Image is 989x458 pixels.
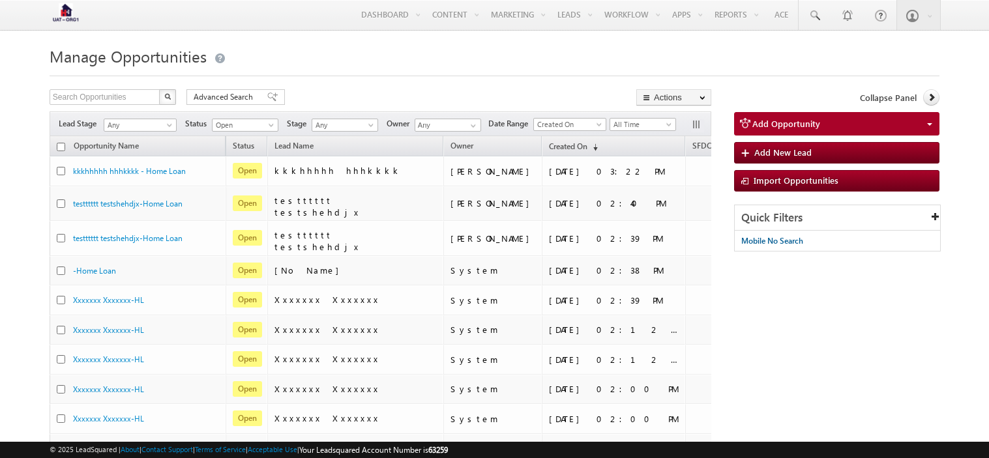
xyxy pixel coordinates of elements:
[312,119,374,131] span: Any
[73,199,183,208] a: testttttt testshehdjx-Home Loan
[274,383,380,394] span: Xxxxxxx Xxxxxxx
[233,381,262,397] span: Open
[274,165,402,176] span: kkkhhhhh hhhkkkk
[274,353,380,364] span: Xxxxxxx Xxxxxxx
[312,119,378,132] a: Any
[50,46,207,66] span: Manage Opportunities
[104,119,177,132] a: Any
[233,163,262,179] span: Open
[549,233,679,244] div: [DATE] 02:39 PM
[587,142,598,152] span: (sorted descending)
[741,236,803,246] span: Mobile No Search
[185,118,212,130] span: Status
[450,294,536,306] div: System
[450,354,536,365] div: System
[387,118,415,130] span: Owner
[299,445,448,455] span: Your Leadsquared Account Number is
[450,383,536,395] div: System
[415,119,481,132] input: Type to Search
[549,413,679,425] div: [DATE] 02:00 PM
[450,413,536,425] div: System
[428,445,448,455] span: 63259
[549,165,679,177] div: [DATE] 03:22 PM
[73,354,144,364] a: Xxxxxxx Xxxxxxx-HL
[450,197,536,209] div: [PERSON_NAME]
[73,166,186,176] a: kkkhhhhh hhhkkkk - Home Loan
[274,294,380,305] span: Xxxxxxx Xxxxxxx
[73,384,144,394] a: Xxxxxxx Xxxxxxx-HL
[549,354,679,365] div: [DATE] 02:12 PM
[50,444,448,456] span: © 2025 LeadSquared | | | | |
[692,141,784,150] span: SFDC Application Number
[73,295,144,305] a: Xxxxxxx Xxxxxxx-HL
[464,119,480,132] a: Show All Items
[104,119,172,131] span: Any
[194,91,257,103] span: Advanced Search
[450,233,536,244] div: [PERSON_NAME]
[754,147,812,158] span: Add New Lead
[73,414,144,423] a: Xxxxxxx Xxxxxxx-HL
[248,445,297,453] a: Acceptable Use
[274,324,380,335] span: Xxxxxxx Xxxxxxx
[549,294,679,306] div: [DATE] 02:39 PM
[450,165,536,177] div: [PERSON_NAME]
[860,92,917,104] span: Collapse Panel
[287,118,312,130] span: Stage
[268,139,320,156] span: Lead Name
[212,119,278,132] a: Open
[233,195,262,211] span: Open
[50,3,82,26] img: Custom Logo
[59,118,102,130] span: Lead Stage
[533,118,606,131] a: Created On
[67,139,145,156] a: Opportunity Name
[610,118,676,131] a: All Time
[233,351,262,367] span: Open
[73,233,183,243] a: testttttt testshehdjx-Home Loan
[450,324,536,336] div: System
[274,265,346,276] span: [No Name]
[164,93,171,100] img: Search
[274,412,380,423] span: Xxxxxxx Xxxxxxx
[74,141,139,150] span: Opportunity Name
[450,265,536,276] div: System
[636,89,711,106] button: Actions
[226,139,261,156] a: Status
[735,205,940,231] div: Quick Filters
[195,445,246,453] a: Terms of Service
[233,230,262,246] span: Open
[549,197,679,209] div: [DATE] 02:40 PM
[534,119,602,130] span: Created On
[549,265,679,276] div: [DATE] 02:38 PM
[754,175,838,186] span: Import Opportunities
[213,119,274,131] span: Open
[549,141,587,151] span: Created On
[233,292,262,308] span: Open
[73,325,144,335] a: Xxxxxxx Xxxxxxx-HL
[450,141,473,150] span: Owner
[73,266,116,276] a: -Home Loan
[610,119,672,130] span: All Time
[233,322,262,337] span: Open
[542,139,604,156] a: Created On(sorted descending)
[141,445,193,453] a: Contact Support
[57,143,65,151] input: Check all records
[686,139,790,156] a: SFDC Application Number
[274,229,361,252] span: testttttt testshehdjx
[233,263,262,278] span: Open
[274,195,361,218] span: testttttt testshehdjx
[549,383,679,395] div: [DATE] 02:00 PM
[752,118,820,129] span: Add Opportunity
[121,445,140,453] a: About
[488,118,533,130] span: Date Range
[233,410,262,426] span: Open
[549,324,679,336] div: [DATE] 02:12 PM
